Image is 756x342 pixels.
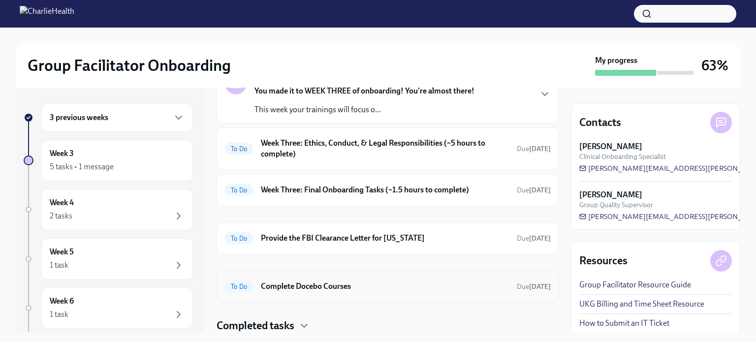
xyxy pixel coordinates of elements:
[50,211,72,221] div: 2 tasks
[579,115,621,130] h4: Contacts
[41,103,193,132] div: 3 previous weeks
[217,318,294,333] h4: Completed tasks
[701,57,728,74] h3: 63%
[225,145,253,153] span: To Do
[529,282,551,291] strong: [DATE]
[579,200,653,210] span: Group Quality Supervisor
[254,104,474,115] p: This week your trainings will focus o...
[225,187,253,194] span: To Do
[261,138,509,159] h6: Week Three: Ethics, Conduct, & Legal Responsibilities (~5 hours to complete)
[24,287,193,329] a: Week 61 task
[28,56,231,75] h2: Group Facilitator Onboarding
[517,186,551,194] span: Due
[225,279,551,294] a: To DoComplete Docebo CoursesDue[DATE]
[254,86,474,95] strong: You made it to WEEK THREE of onboarding! You're almost there!
[579,299,704,310] a: UKG Billing and Time Sheet Resource
[50,309,68,320] div: 1 task
[50,148,74,159] h6: Week 3
[225,235,253,242] span: To Do
[261,185,509,195] h6: Week Three: Final Onboarding Tasks (~1.5 hours to complete)
[50,296,74,307] h6: Week 6
[517,234,551,243] span: October 14th, 2025 10:00
[50,197,74,208] h6: Week 4
[517,282,551,291] span: September 30th, 2025 10:00
[50,112,108,123] h6: 3 previous weeks
[529,145,551,153] strong: [DATE]
[50,161,114,172] div: 5 tasks • 1 message
[24,238,193,280] a: Week 51 task
[529,186,551,194] strong: [DATE]
[261,233,509,244] h6: Provide the FBI Clearance Letter for [US_STATE]
[579,253,628,268] h4: Resources
[579,141,642,152] strong: [PERSON_NAME]
[20,6,74,22] img: CharlieHealth
[24,140,193,181] a: Week 35 tasks • 1 message
[517,186,551,195] span: September 27th, 2025 10:00
[261,281,509,292] h6: Complete Docebo Courses
[529,234,551,243] strong: [DATE]
[225,283,253,290] span: To Do
[579,152,666,161] span: Clinical Onboarding Specialist
[225,230,551,246] a: To DoProvide the FBI Clearance Letter for [US_STATE]Due[DATE]
[595,55,637,66] strong: My progress
[517,282,551,291] span: Due
[579,318,669,329] a: How to Submit an IT Ticket
[579,189,642,200] strong: [PERSON_NAME]
[225,182,551,198] a: To DoWeek Three: Final Onboarding Tasks (~1.5 hours to complete)Due[DATE]
[50,247,74,257] h6: Week 5
[579,280,691,290] a: Group Facilitator Resource Guide
[225,136,551,161] a: To DoWeek Three: Ethics, Conduct, & Legal Responsibilities (~5 hours to complete)Due[DATE]
[517,145,551,153] span: Due
[517,234,551,243] span: Due
[217,318,559,333] div: Completed tasks
[24,189,193,230] a: Week 42 tasks
[50,260,68,271] div: 1 task
[517,144,551,154] span: September 29th, 2025 10:00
